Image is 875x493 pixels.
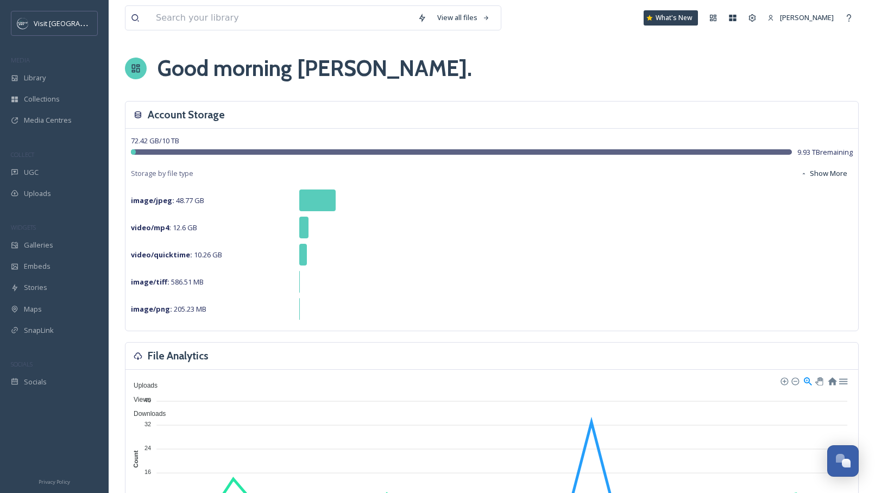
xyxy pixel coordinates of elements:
a: [PERSON_NAME] [762,7,839,28]
a: Privacy Policy [39,475,70,488]
span: MEDIA [11,56,30,64]
span: Media Centres [24,115,72,125]
span: Visit [GEOGRAPHIC_DATA] [34,18,118,28]
strong: image/tiff : [131,277,169,287]
span: Library [24,73,46,83]
div: Zoom In [780,377,788,384]
span: Downloads [125,410,166,418]
input: Search your library [150,6,412,30]
span: 9.93 TB remaining [797,147,853,157]
div: Menu [838,376,847,385]
strong: video/quicktime : [131,250,192,260]
tspan: 32 [144,421,151,427]
span: Embeds [24,261,51,271]
tspan: 16 [144,469,151,475]
tspan: 40 [144,396,151,403]
span: Maps [24,304,42,314]
span: SOCIALS [11,360,33,368]
span: 586.51 MB [131,277,204,287]
span: SnapLink [24,325,54,336]
button: Show More [795,163,853,184]
span: Socials [24,377,47,387]
span: Storage by file type [131,168,193,179]
strong: image/jpeg : [131,195,174,205]
text: Count [133,450,140,467]
tspan: 24 [144,445,151,451]
span: Uploads [24,188,51,199]
span: 12.6 GB [131,223,197,232]
span: 10.26 GB [131,250,222,260]
span: Uploads [125,382,158,389]
div: Panning [815,377,822,384]
strong: image/png : [131,304,172,314]
span: UGC [24,167,39,178]
h1: Good morning [PERSON_NAME] . [158,52,472,85]
button: Open Chat [827,445,859,477]
span: 205.23 MB [131,304,206,314]
span: [PERSON_NAME] [780,12,834,22]
span: Stories [24,282,47,293]
h3: File Analytics [148,348,209,364]
span: WIDGETS [11,223,36,231]
span: Privacy Policy [39,478,70,485]
a: View all files [432,7,495,28]
span: 48.77 GB [131,195,204,205]
h3: Account Storage [148,107,225,123]
div: Zoom Out [791,377,798,384]
div: Reset Zoom [827,376,836,385]
div: Selection Zoom [803,376,812,385]
strong: video/mp4 : [131,223,171,232]
span: Collections [24,94,60,104]
span: Views [125,396,151,403]
span: COLLECT [11,150,34,159]
img: c3es6xdrejuflcaqpovn.png [17,18,28,29]
span: 72.42 GB / 10 TB [131,136,179,146]
a: What's New [644,10,698,26]
span: Galleries [24,240,53,250]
